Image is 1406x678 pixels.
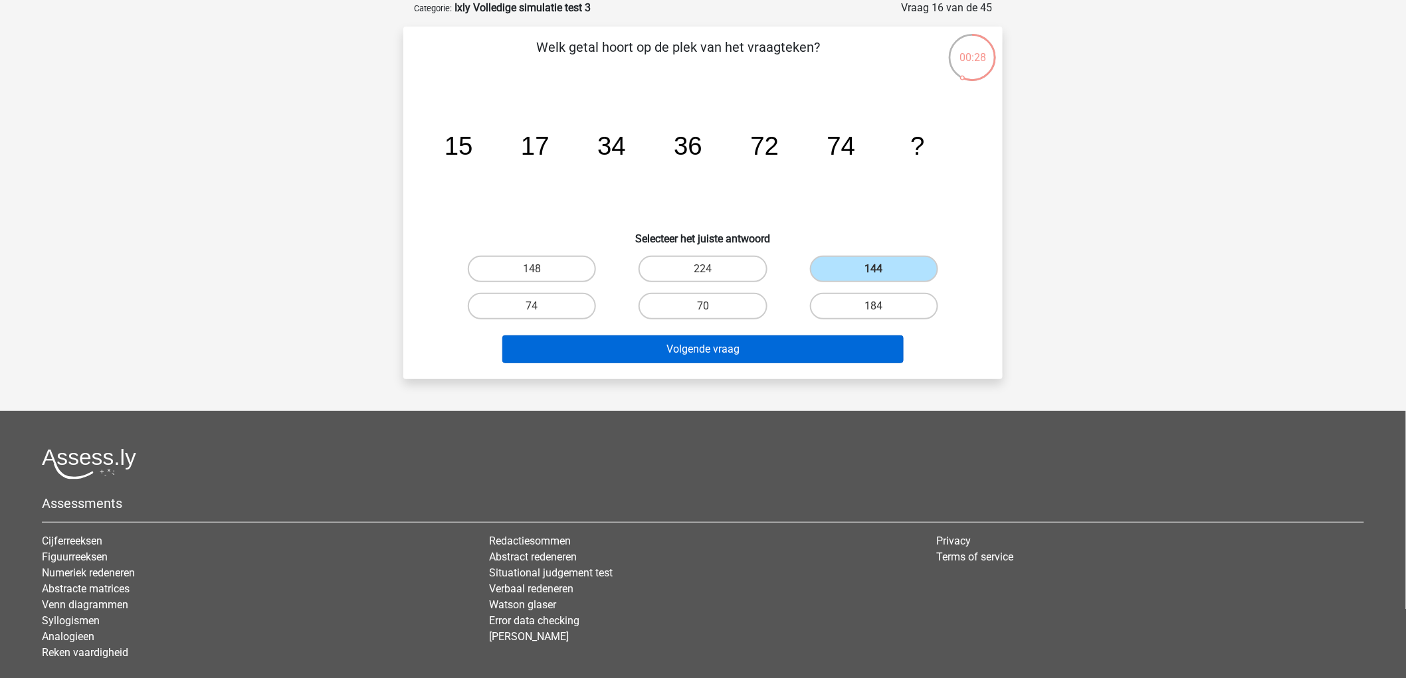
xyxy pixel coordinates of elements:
[42,582,130,595] a: Abstracte matrices
[42,551,108,563] a: Figuurreeksen
[42,598,128,611] a: Venn diagrammen
[489,551,577,563] a: Abstract redeneren
[827,131,856,160] tspan: 74
[910,131,924,160] tspan: ?
[489,582,573,595] a: Verbaal redeneren
[42,630,94,643] a: Analogieen
[454,1,591,14] strong: Ixly Volledige simulatie test 3
[42,614,100,627] a: Syllogismen
[502,335,904,363] button: Volgende vraag
[42,535,102,547] a: Cijferreeksen
[937,535,971,547] a: Privacy
[414,3,452,13] small: Categorie:
[674,131,702,160] tspan: 36
[42,566,135,579] a: Numeriek redeneren
[42,646,128,659] a: Reken vaardigheid
[42,495,1364,511] h5: Assessments
[810,293,938,319] label: 184
[937,551,1014,563] a: Terms of service
[489,614,579,627] a: Error data checking
[750,131,779,160] tspan: 72
[425,37,932,77] p: Welk getal hoort op de plek van het vraagteken?
[425,222,981,245] h6: Selecteer het juiste antwoord
[597,131,626,160] tspan: 34
[948,33,997,66] div: 00:28
[810,256,938,282] label: 144
[42,448,136,479] img: Assessly logo
[445,131,473,160] tspan: 15
[489,535,571,547] a: Redactiesommen
[468,293,596,319] label: 74
[489,566,613,579] a: Situational judgement test
[521,131,550,160] tspan: 17
[489,598,556,611] a: Watson glaser
[468,256,596,282] label: 148
[639,256,767,282] label: 224
[639,293,767,319] label: 70
[489,630,569,643] a: [PERSON_NAME]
